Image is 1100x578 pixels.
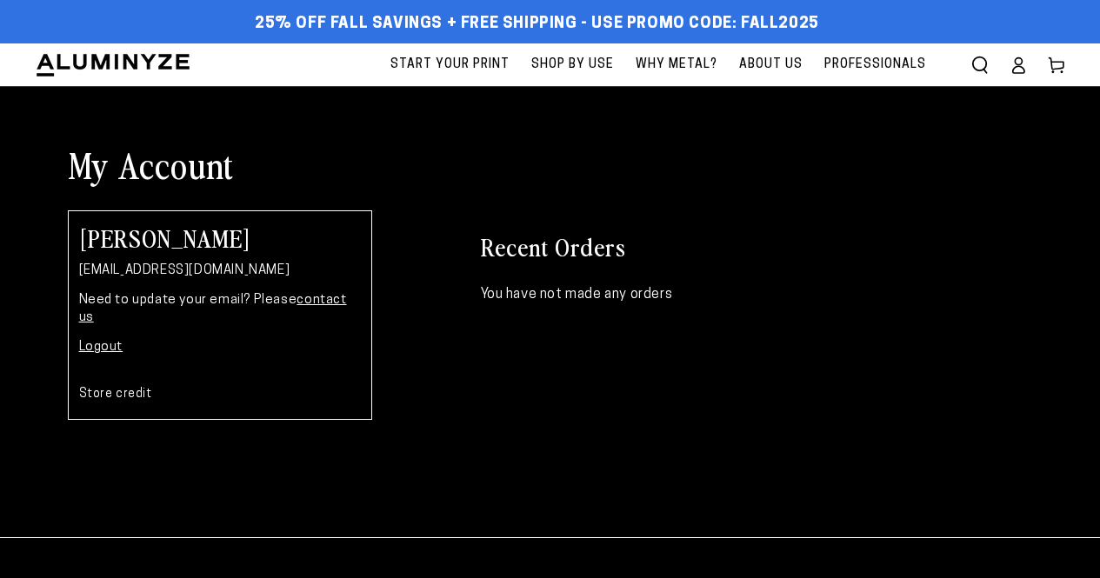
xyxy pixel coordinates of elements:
[824,54,926,76] span: Professionals
[739,54,803,76] span: About Us
[68,142,1033,187] h1: My Account
[816,43,935,86] a: Professionals
[255,15,819,34] span: 25% off FALL Savings + Free Shipping - Use Promo Code: FALL2025
[79,388,152,401] a: Store credit
[730,43,811,86] a: About Us
[79,292,361,326] p: Need to update your email? Please
[35,52,191,78] img: Aluminyze
[636,54,717,76] span: Why Metal?
[382,43,518,86] a: Start Your Print
[531,54,614,76] span: Shop By Use
[481,282,1033,308] p: You have not made any orders
[79,294,347,324] a: contact us
[523,43,623,86] a: Shop By Use
[961,46,999,84] summary: Search our site
[481,230,1033,262] h2: Recent Orders
[79,262,361,280] p: [EMAIL_ADDRESS][DOMAIN_NAME]
[79,225,361,249] h2: [PERSON_NAME]
[79,341,123,354] a: Logout
[627,43,726,86] a: Why Metal?
[390,54,510,76] span: Start Your Print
